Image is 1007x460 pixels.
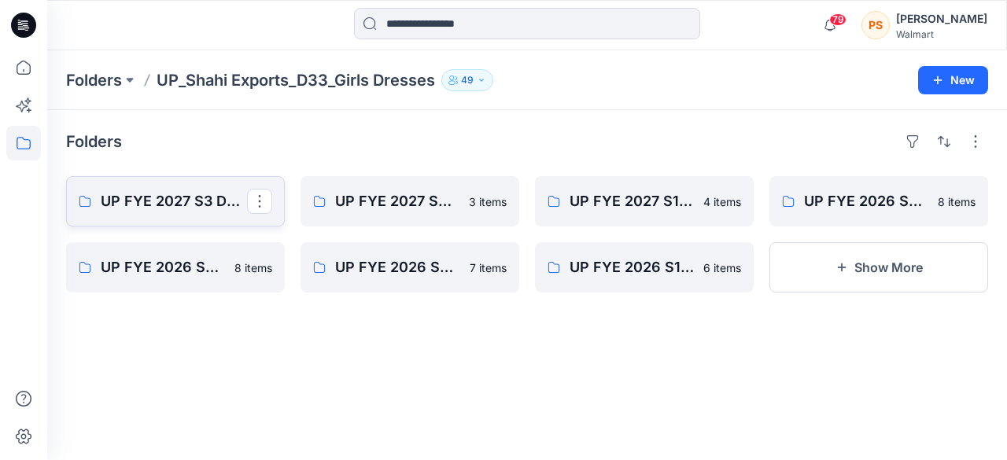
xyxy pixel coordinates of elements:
p: UP FYE 2027 S3 D33 Girls Dresses Shahi [101,190,247,212]
p: 4 items [703,193,741,210]
a: UP FYE 2027 S1 D33 Girls Dresses Shahi4 items [535,176,754,226]
button: New [918,66,988,94]
p: 7 items [470,259,507,276]
p: UP FYE 2027 S2 D33 Girls Dresses Shahi [335,190,459,212]
p: UP FYE 2026 S3 D33 Girls Dresses Shahi [101,256,225,278]
button: Show More [769,242,988,293]
a: UP FYE 2026 S3 D33 Girls Dresses Shahi8 items [66,242,285,293]
a: UP FYE 2026 S2 D33 Girls Dresses Shahi7 items [301,242,519,293]
div: [PERSON_NAME] [896,9,987,28]
a: Folders [66,69,122,91]
h4: Folders [66,132,122,151]
p: UP FYE 2026 S4 D33 Girls Dresses Shahi [804,190,928,212]
p: 3 items [469,193,507,210]
p: UP FYE 2026 S1 D33 Girls Dresses Shahi [570,256,694,278]
span: 79 [829,13,847,26]
p: UP FYE 2027 S1 D33 Girls Dresses Shahi [570,190,694,212]
a: UP FYE 2026 S1 D33 Girls Dresses Shahi6 items [535,242,754,293]
p: 8 items [938,193,976,210]
button: 49 [441,69,493,91]
p: 6 items [703,259,741,276]
p: UP FYE 2026 S2 D33 Girls Dresses Shahi [335,256,460,278]
div: Walmart [896,28,987,40]
a: UP FYE 2026 S4 D33 Girls Dresses Shahi8 items [769,176,988,226]
a: UP FYE 2027 S3 D33 Girls Dresses Shahi [66,176,285,226]
p: 8 items [234,259,272,276]
p: UP_Shahi Exports_D33_Girls Dresses [157,69,435,91]
div: PS [861,11,890,39]
p: 49 [461,72,474,89]
a: UP FYE 2027 S2 D33 Girls Dresses Shahi3 items [301,176,519,226]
